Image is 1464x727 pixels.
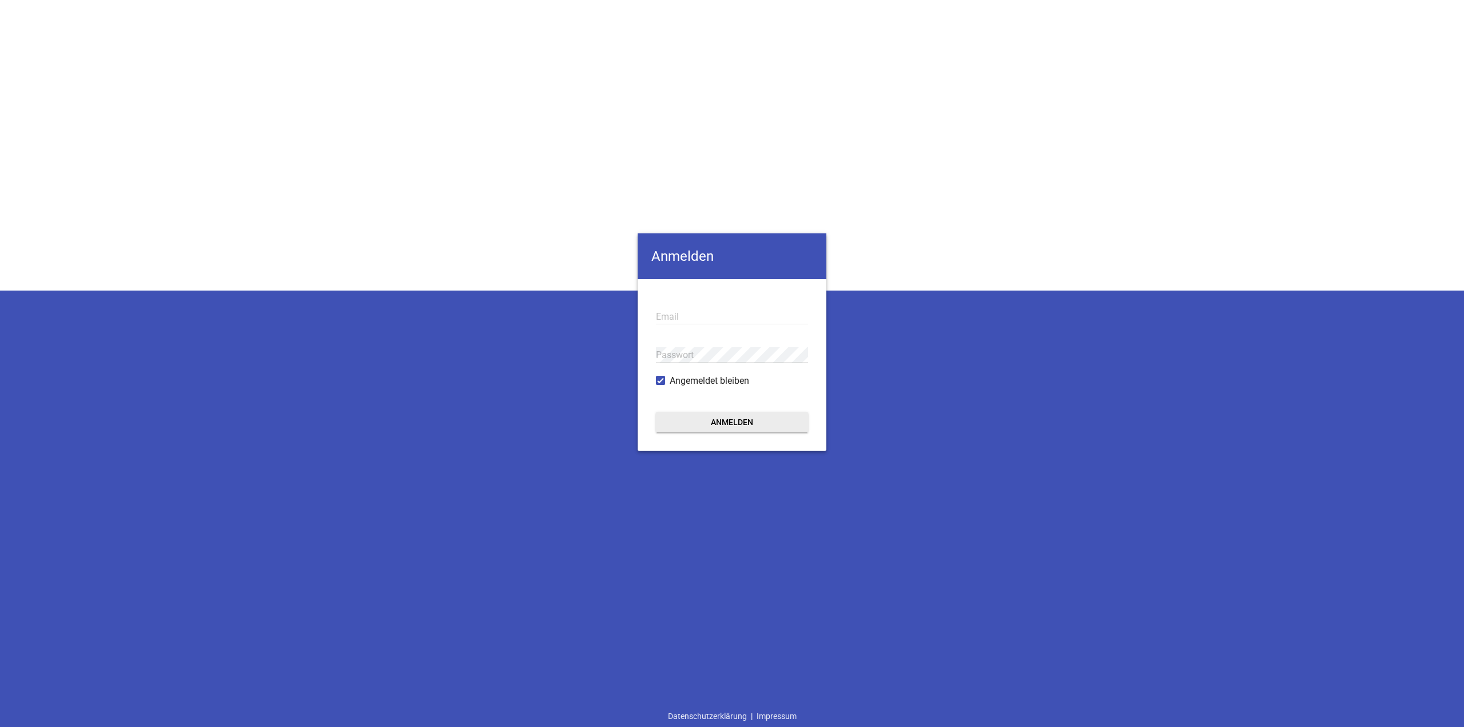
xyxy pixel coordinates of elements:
span: Angemeldet bleiben [670,374,749,388]
a: Impressum [753,705,801,727]
div: | [664,705,801,727]
a: Datenschutzerklärung [664,705,751,727]
button: Anmelden [656,412,808,432]
h4: Anmelden [638,233,826,279]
